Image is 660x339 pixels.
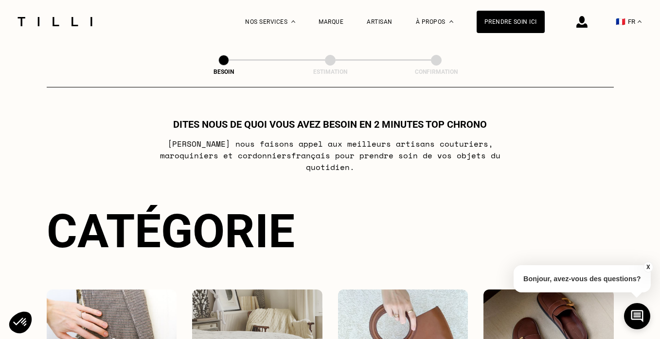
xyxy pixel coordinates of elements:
span: 🇫🇷 [616,17,625,26]
div: Estimation [282,68,379,75]
button: X [643,262,653,272]
h1: Dites nous de quoi vous avez besoin en 2 minutes top chrono [173,119,487,130]
p: [PERSON_NAME] nous faisons appel aux meilleurs artisans couturiers , maroquiniers et cordonniers ... [137,138,523,173]
img: menu déroulant [638,20,642,23]
div: Besoin [175,68,272,75]
div: Catégorie [47,204,614,258]
img: Logo du service de couturière Tilli [14,17,96,26]
img: Menu déroulant [291,20,295,23]
div: Confirmation [388,68,485,75]
img: icône connexion [576,16,588,28]
a: Prendre soin ici [477,11,545,33]
a: Artisan [367,18,392,25]
p: Bonjour, avez-vous des questions? [514,265,651,292]
img: Menu déroulant à propos [449,20,453,23]
a: Marque [319,18,343,25]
